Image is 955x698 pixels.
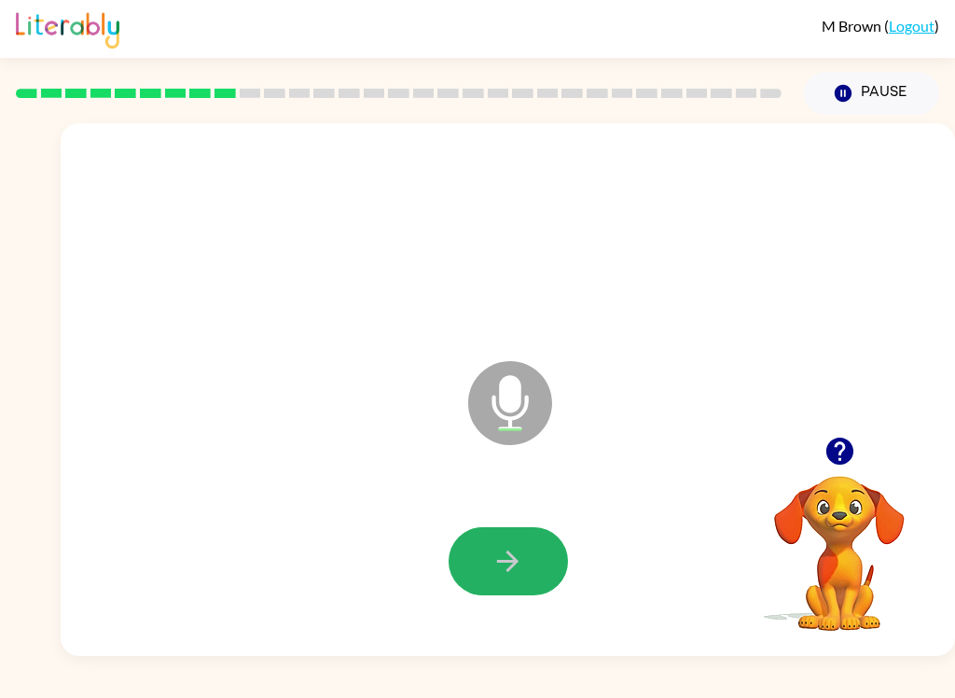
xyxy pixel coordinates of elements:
[16,7,119,49] img: Literably
[746,447,933,634] video: Your browser must support playing .mp4 files to use Literably. Please try using another browser.
[822,17,939,35] div: ( )
[804,72,939,115] button: Pause
[822,17,884,35] span: M Brown
[889,17,934,35] a: Logout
